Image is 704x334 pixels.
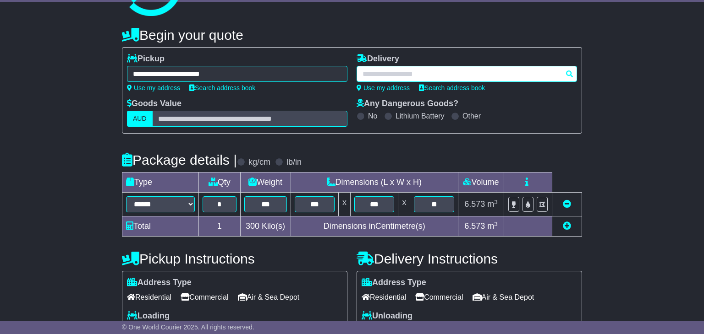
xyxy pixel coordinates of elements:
h4: Begin your quote [122,27,582,43]
label: Unloading [362,311,412,321]
label: Lithium Battery [396,112,445,120]
span: 6.573 [464,199,485,209]
a: Use my address [127,84,180,92]
label: Address Type [127,278,192,288]
td: Total [122,216,199,237]
span: 6.573 [464,221,485,231]
label: Pickup [127,54,165,64]
label: Loading [127,311,170,321]
td: Kilo(s) [240,216,291,237]
h4: Pickup Instructions [122,251,347,266]
label: lb/in [286,157,302,167]
span: m [487,199,498,209]
td: Type [122,172,199,193]
span: Air & Sea Depot [473,290,534,304]
span: Air & Sea Depot [238,290,300,304]
a: Search address book [189,84,255,92]
label: AUD [127,111,153,127]
span: Residential [127,290,171,304]
label: No [368,112,377,120]
span: Commercial [415,290,463,304]
a: Add new item [563,221,571,231]
a: Use my address [357,84,410,92]
span: Residential [362,290,406,304]
a: Remove this item [563,199,571,209]
label: Delivery [357,54,399,64]
label: kg/cm [248,157,270,167]
td: Volume [458,172,504,193]
span: © One World Courier 2025. All rights reserved. [122,323,254,331]
span: Commercial [181,290,228,304]
span: 300 [246,221,259,231]
h4: Delivery Instructions [357,251,582,266]
h4: Package details | [122,152,237,167]
sup: 3 [494,221,498,227]
span: m [487,221,498,231]
label: Address Type [362,278,426,288]
label: Goods Value [127,99,181,109]
td: Dimensions (L x W x H) [291,172,458,193]
sup: 3 [494,199,498,205]
td: Weight [240,172,291,193]
td: 1 [199,216,241,237]
td: Qty [199,172,241,193]
td: x [398,193,410,216]
label: Any Dangerous Goods? [357,99,458,109]
label: Other [462,112,481,120]
td: x [339,193,351,216]
td: Dimensions in Centimetre(s) [291,216,458,237]
a: Search address book [419,84,485,92]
